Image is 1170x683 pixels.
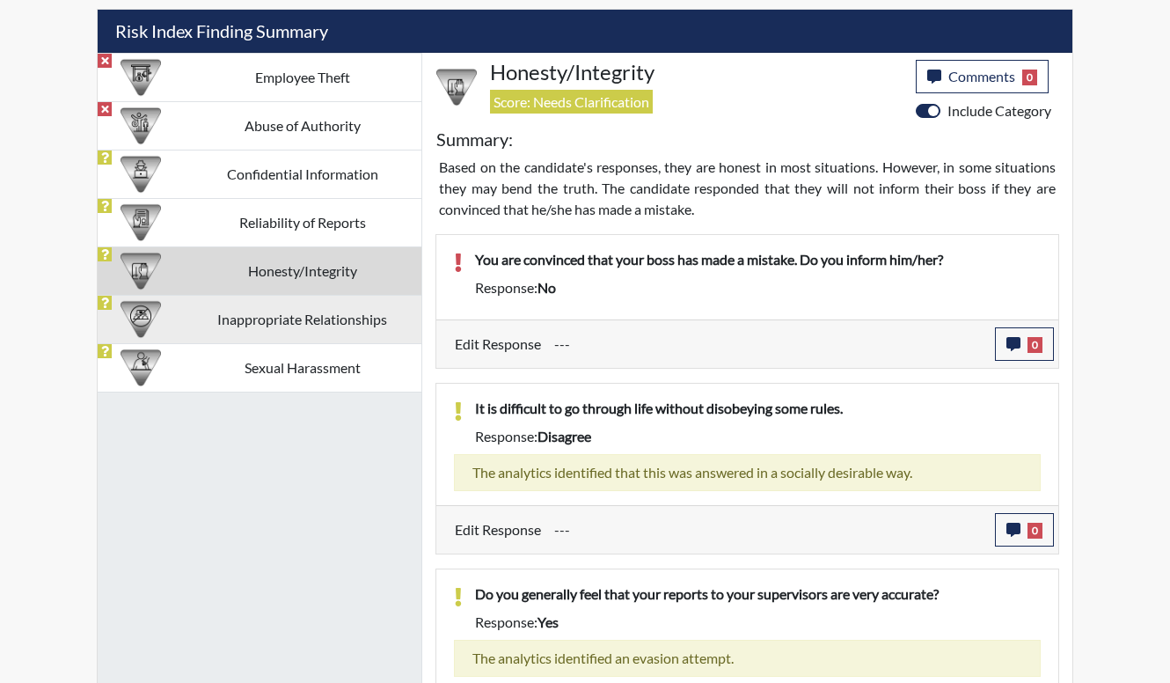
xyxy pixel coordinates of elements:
[439,157,1056,220] p: Based on the candidate's responses, they are honest in most situations. However, in some situatio...
[948,68,1015,84] span: Comments
[916,60,1049,93] button: Comments0
[537,428,591,444] span: disagree
[1022,70,1037,85] span: 0
[541,513,995,547] div: Update the test taker's response, the change might impact the score
[121,348,161,388] img: CATEGORY%20ICON-23.dd685920.png
[183,198,421,246] td: Reliability of Reports
[947,100,1051,121] label: Include Category
[183,295,421,343] td: Inappropriate Relationships
[183,150,421,198] td: Confidential Information
[454,454,1041,491] div: The analytics identified that this was answered in a socially desirable way.
[121,106,161,146] img: CATEGORY%20ICON-01.94e51fac.png
[121,57,161,98] img: CATEGORY%20ICON-07.58b65e52.png
[541,327,995,361] div: Update the test taker's response, the change might impact the score
[537,613,559,630] span: yes
[462,277,1054,298] div: Response:
[1027,523,1042,539] span: 0
[121,251,161,291] img: CATEGORY%20ICON-11.a5f294f4.png
[462,426,1054,447] div: Response:
[462,612,1054,633] div: Response:
[183,53,421,101] td: Employee Theft
[475,584,1041,605] p: Do you generally feel that your reports to your supervisors are very accurate?
[1027,337,1042,353] span: 0
[121,299,161,340] img: CATEGORY%20ICON-14.139f8ef7.png
[475,249,1041,270] p: You are convinced that your boss has made a mistake. Do you inform him/her?
[455,327,541,361] label: Edit Response
[183,246,421,295] td: Honesty/Integrity
[995,513,1054,547] button: 0
[537,279,556,296] span: no
[183,343,421,392] td: Sexual Harassment
[455,513,541,547] label: Edit Response
[490,90,653,114] span: Score: Needs Clarification
[98,10,1072,53] h5: Risk Index Finding Summary
[454,640,1041,677] div: The analytics identified an evasion attempt.
[436,129,513,150] h5: Summary:
[183,101,421,150] td: Abuse of Authority
[490,60,903,85] h4: Honesty/Integrity
[121,154,161,195] img: CATEGORY%20ICON-05.742ef3c8.png
[995,327,1054,361] button: 0
[475,398,1041,419] p: It is difficult to go through life without disobeying some rules.
[121,202,161,243] img: CATEGORY%20ICON-20.4a32fe39.png
[436,67,477,107] img: CATEGORY%20ICON-11.a5f294f4.png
